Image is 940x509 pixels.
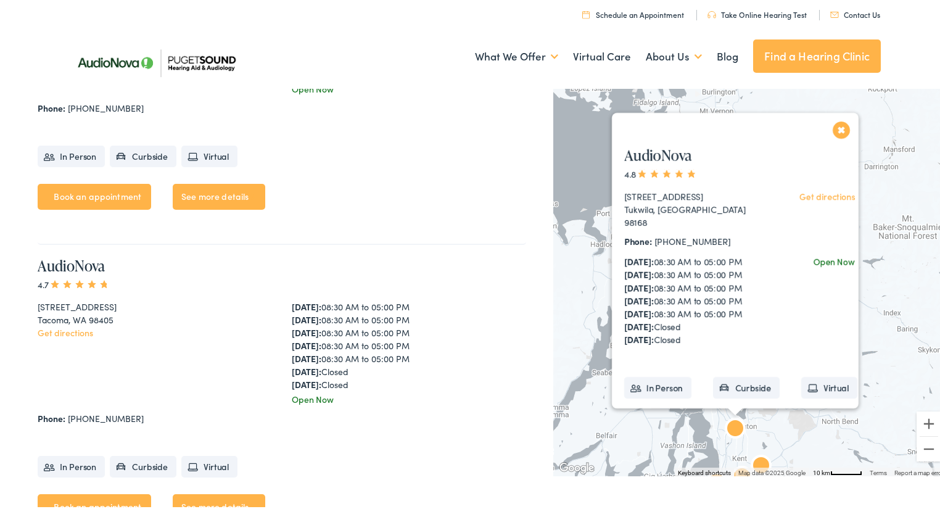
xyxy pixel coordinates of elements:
[870,468,887,474] a: Terms (opens in new tab)
[624,143,691,163] a: AudioNova
[292,391,526,404] div: Open Now
[181,454,237,476] li: Virtual
[582,9,590,17] img: utility icon
[292,376,321,389] strong: [DATE]:
[624,201,764,227] div: Tukwila, [GEOGRAPHIC_DATA] 98168
[292,363,321,376] strong: [DATE]:
[831,117,852,139] button: Close
[38,299,272,312] div: [STREET_ADDRESS]
[624,279,654,292] strong: [DATE]:
[813,468,830,474] span: 10 km
[624,375,691,397] li: In Person
[830,7,880,18] a: Contact Us
[475,32,558,78] a: What We Offer
[830,10,839,16] img: utility icon
[38,100,65,112] strong: Phone:
[624,188,764,201] div: [STREET_ADDRESS]
[646,32,702,78] a: About Us
[624,267,654,279] strong: [DATE]:
[292,325,321,337] strong: [DATE]:
[556,458,597,474] a: Open this area in Google Maps (opens a new window)
[720,413,750,443] div: AudioNova
[573,32,631,78] a: Virtual Care
[813,254,855,267] div: Open Now
[292,81,526,94] div: Open Now
[38,144,105,165] li: In Person
[292,299,321,311] strong: [DATE]:
[738,468,806,474] span: Map data ©2025 Google
[110,144,176,165] li: Curbside
[38,312,272,325] div: Tacoma, WA 98405
[624,254,654,266] strong: [DATE]:
[678,467,731,476] button: Keyboard shortcuts
[624,292,654,305] strong: [DATE]:
[292,337,321,350] strong: [DATE]:
[38,182,151,208] a: Book an appointment
[712,375,779,397] li: Curbside
[38,325,93,337] a: Get directions
[292,312,321,324] strong: [DATE]:
[799,188,855,201] a: Get directions
[654,233,730,246] a: [PHONE_NUMBER]
[809,466,866,474] button: Map Scale: 10 km per 48 pixels
[624,166,698,178] span: 4.8
[801,375,857,397] li: Virtual
[556,458,597,474] img: Google
[707,7,807,18] a: Take Online Hearing Test
[38,276,110,289] span: 4.7
[707,9,716,17] img: utility icon
[624,305,654,318] strong: [DATE]:
[110,454,176,476] li: Curbside
[717,32,738,78] a: Blog
[624,318,654,331] strong: [DATE]:
[38,410,65,423] strong: Phone:
[68,410,144,423] a: [PHONE_NUMBER]
[38,254,105,274] a: AudioNova
[292,299,526,389] div: 08:30 AM to 05:00 PM 08:30 AM to 05:00 PM 08:30 AM to 05:00 PM 08:30 AM to 05:00 PM 08:30 AM to 0...
[292,350,321,363] strong: [DATE]:
[753,38,881,71] a: Find a Hearing Clinic
[624,331,654,344] strong: [DATE]:
[68,100,144,112] a: [PHONE_NUMBER]
[173,182,265,208] a: See more details
[624,254,764,344] div: 08:30 AM to 05:00 PM 08:30 AM to 05:00 PM 08:30 AM to 05:00 PM 08:30 AM to 05:00 PM 08:30 AM to 0...
[746,450,776,480] div: AudioNova
[181,144,237,165] li: Virtual
[624,233,652,246] strong: Phone:
[38,454,105,476] li: In Person
[582,7,684,18] a: Schedule an Appointment
[727,461,757,491] div: AudioNova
